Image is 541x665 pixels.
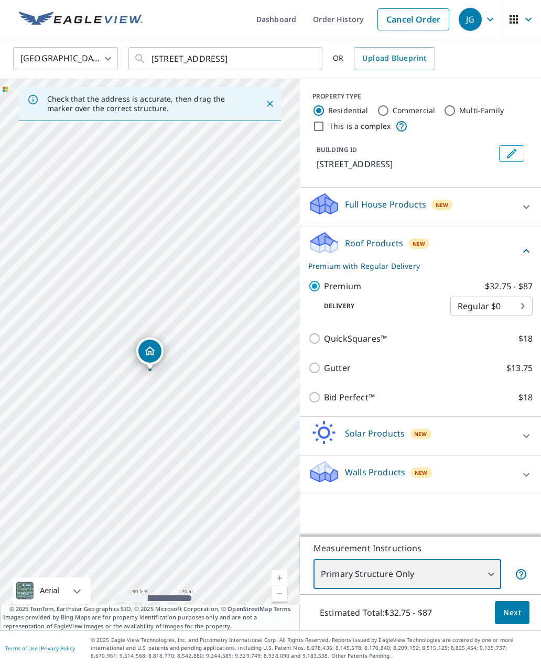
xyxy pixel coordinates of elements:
p: Full House Products [345,198,426,211]
span: New [415,468,427,477]
div: Aerial [37,577,62,604]
p: Estimated Total: $32.75 - $87 [311,601,440,624]
p: $18 [518,391,533,404]
label: Residential [328,105,369,116]
a: OpenStreetMap [228,605,272,613]
p: $13.75 [506,362,533,374]
div: OR [333,47,435,70]
div: Walls ProductsNew [308,460,533,489]
p: Check that the address is accurate, then drag the marker over the correct structure. [47,94,246,113]
p: Bid Perfect™ [324,391,375,404]
p: Gutter [324,362,351,374]
p: Premium with Regular Delivery [308,260,520,271]
p: Walls Products [345,466,405,478]
p: BUILDING ID [317,145,357,154]
button: Next [495,601,529,625]
div: Roof ProductsNewPremium with Regular Delivery [308,231,533,271]
div: Dropped pin, building 1, Residential property, 4315 Highway 52 Loretto, KY 40037 [136,337,164,370]
span: Upload Blueprint [362,52,426,65]
div: Primary Structure Only [313,560,501,589]
img: EV Logo [19,12,143,27]
p: $32.75 - $87 [485,280,533,292]
p: [STREET_ADDRESS] [317,158,495,170]
a: Cancel Order [377,8,449,30]
p: Solar Products [345,427,405,440]
div: Aerial [13,577,91,604]
div: Solar ProductsNew [308,421,533,451]
p: Premium [324,280,361,292]
p: | [5,645,75,651]
label: Multi-Family [459,105,504,116]
p: $18 [518,332,533,345]
a: Privacy Policy [41,645,75,652]
div: [GEOGRAPHIC_DATA] [13,44,118,73]
span: New [436,201,448,209]
div: Regular $0 [450,291,533,321]
label: Commercial [393,105,436,116]
label: This is a complex [329,121,391,132]
p: Measurement Instructions [313,542,527,554]
span: Your report will include only the primary structure on the property. For example, a detached gara... [515,568,527,581]
p: © 2025 Eagle View Technologies, Inc. and Pictometry International Corp. All Rights Reserved. Repo... [91,636,536,660]
span: © 2025 TomTom, Earthstar Geographics SIO, © 2025 Microsoft Corporation, © [9,605,291,614]
button: Close [263,97,277,111]
p: Roof Products [345,237,403,249]
p: Delivery [308,301,450,311]
span: New [414,430,427,438]
a: Current Level 19, Zoom In [272,570,287,586]
a: Terms of Use [5,645,38,652]
span: New [413,239,425,248]
p: QuickSquares™ [324,332,387,345]
button: Edit building 1 [499,145,524,162]
a: Terms [274,605,291,613]
input: Search by address or latitude-longitude [152,44,301,73]
div: PROPERTY TYPE [312,92,528,101]
span: Next [503,606,521,619]
div: Full House ProductsNew [308,192,533,222]
a: Current Level 19, Zoom Out [272,586,287,602]
div: JG [459,8,482,31]
a: Upload Blueprint [354,47,435,70]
